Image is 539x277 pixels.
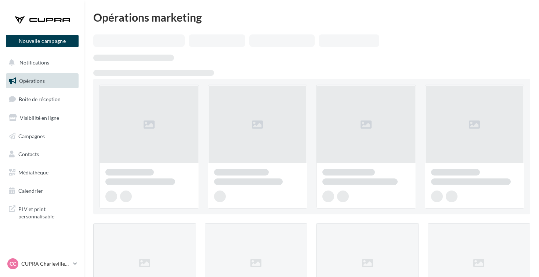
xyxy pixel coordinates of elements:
[4,110,80,126] a: Visibilité en ligne
[10,260,16,267] span: CC
[20,115,59,121] span: Visibilité en ligne
[4,73,80,89] a: Opérations
[4,55,77,70] button: Notifications
[4,165,80,180] a: Médiathèque
[18,204,76,220] span: PLV et print personnalisable
[4,91,80,107] a: Boîte de réception
[18,169,48,176] span: Médiathèque
[6,257,79,271] a: CC CUPRA Charleville-[GEOGRAPHIC_DATA]
[18,151,39,157] span: Contacts
[93,12,530,23] div: Opérations marketing
[4,129,80,144] a: Campagnes
[21,260,70,267] p: CUPRA Charleville-[GEOGRAPHIC_DATA]
[19,78,45,84] span: Opérations
[19,96,61,102] span: Boîte de réception
[18,188,43,194] span: Calendrier
[19,59,49,66] span: Notifications
[4,201,80,223] a: PLV et print personnalisable
[4,147,80,162] a: Contacts
[18,133,45,139] span: Campagnes
[6,35,79,47] button: Nouvelle campagne
[4,183,80,199] a: Calendrier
